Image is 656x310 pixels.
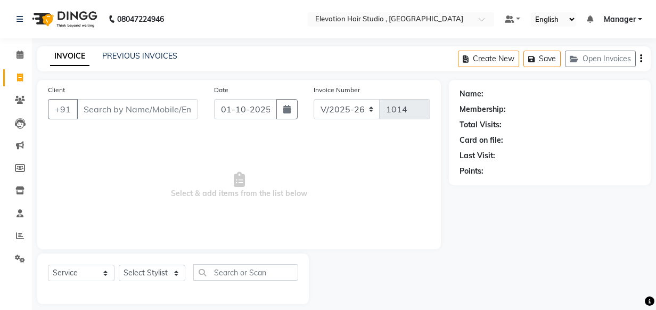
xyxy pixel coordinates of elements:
label: Client [48,85,65,95]
button: Save [523,51,561,67]
a: PREVIOUS INVOICES [102,51,177,61]
div: Last Visit: [460,150,495,161]
label: Date [214,85,228,95]
button: +91 [48,99,78,119]
div: Card on file: [460,135,503,146]
b: 08047224946 [117,4,164,34]
span: Manager [604,14,636,25]
input: Search or Scan [193,264,298,281]
img: logo [27,4,100,34]
button: Create New [458,51,519,67]
a: INVOICE [50,47,89,66]
div: Membership: [460,104,506,115]
span: Select & add items from the list below [48,132,430,239]
div: Name: [460,88,483,100]
label: Invoice Number [314,85,360,95]
button: Open Invoices [565,51,636,67]
input: Search by Name/Mobile/Email/Code [77,99,198,119]
div: Points: [460,166,483,177]
div: Total Visits: [460,119,502,130]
